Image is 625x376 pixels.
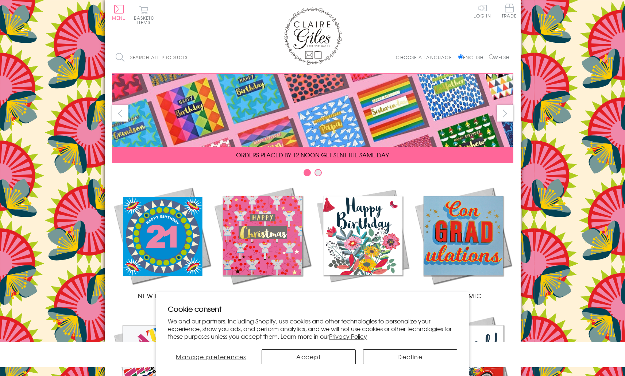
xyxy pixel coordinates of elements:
span: Menu [112,15,126,21]
a: Trade [502,4,517,19]
span: Birthdays [345,291,380,300]
h2: Cookie consent [168,304,457,314]
input: Search [232,49,240,66]
button: Manage preferences [168,349,254,364]
span: Manage preferences [176,352,246,361]
button: Carousel Page 2 [315,169,322,176]
p: We and our partners, including Shopify, use cookies and other technologies to personalize your ex... [168,317,457,340]
span: ORDERS PLACED BY 12 NOON GET SENT THE SAME DAY [236,150,389,159]
a: Log In [474,4,491,18]
a: Privacy Policy [329,332,367,341]
span: New Releases [138,291,186,300]
button: Decline [363,349,457,364]
button: Accept [262,349,356,364]
button: Menu [112,5,126,20]
span: 0 items [137,15,154,26]
button: prev [112,105,128,122]
button: Carousel Page 1 (Current Slide) [304,169,311,176]
input: English [458,54,463,59]
a: Academic [413,185,513,300]
label: English [458,54,487,61]
p: Choose a language: [396,54,457,61]
button: Basket0 items [134,6,154,24]
a: Birthdays [313,185,413,300]
a: New Releases [112,185,212,300]
div: Carousel Pagination [112,169,513,180]
input: Search all products [112,49,240,66]
label: Welsh [489,54,510,61]
span: Trade [502,4,517,18]
input: Welsh [489,54,494,59]
span: Christmas [244,291,281,300]
a: Christmas [212,185,313,300]
button: next [497,105,513,122]
img: Claire Giles Greetings Cards [283,7,342,65]
span: Academic [444,291,482,300]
